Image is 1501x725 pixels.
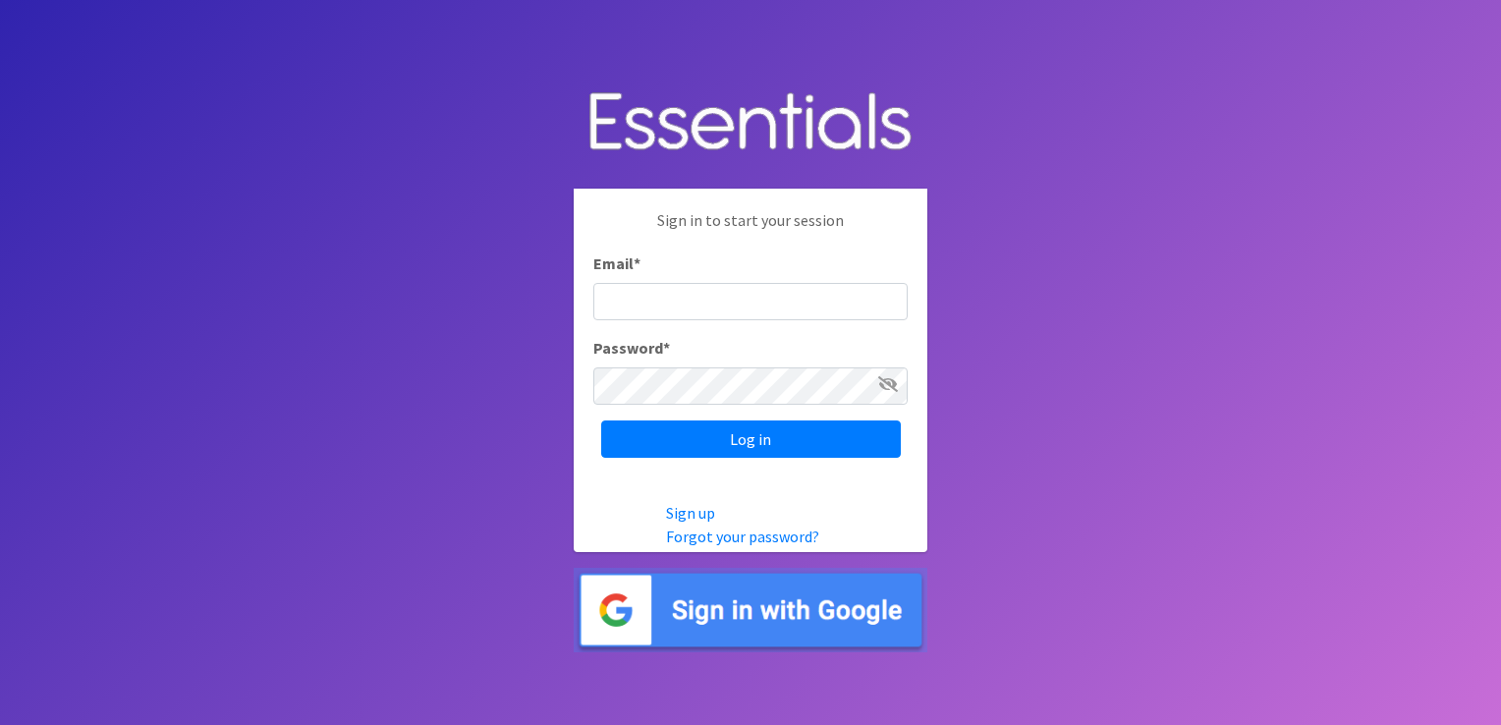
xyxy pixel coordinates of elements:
a: Forgot your password? [666,527,819,546]
label: Password [593,336,670,360]
a: Sign up [666,503,715,523]
p: Sign in to start your session [593,208,908,251]
abbr: required [663,338,670,358]
img: Human Essentials [574,73,927,174]
label: Email [593,251,640,275]
input: Log in [601,420,901,458]
abbr: required [634,253,640,273]
img: Sign in with Google [574,568,927,653]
